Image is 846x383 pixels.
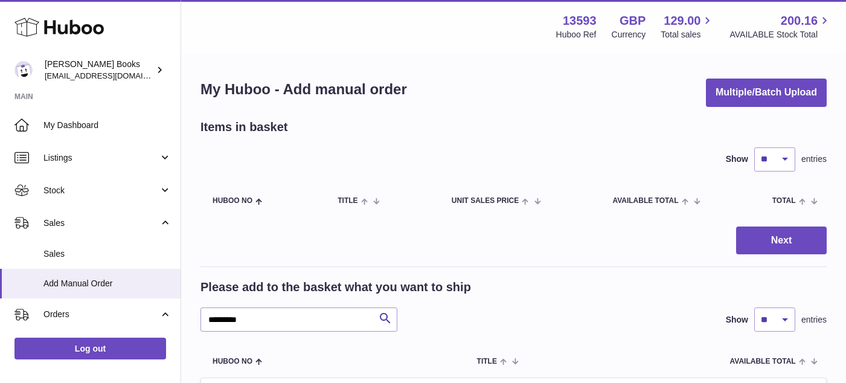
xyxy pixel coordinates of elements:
[781,13,818,29] span: 200.16
[45,59,153,82] div: [PERSON_NAME] Books
[338,197,357,205] span: Title
[213,358,252,365] span: Huboo no
[43,152,159,164] span: Listings
[477,358,497,365] span: Title
[563,13,597,29] strong: 13593
[664,13,700,29] span: 129.00
[772,197,796,205] span: Total
[43,120,171,131] span: My Dashboard
[661,29,714,40] span: Total sales
[43,217,159,229] span: Sales
[43,278,171,289] span: Add Manual Order
[620,13,646,29] strong: GBP
[43,185,159,196] span: Stock
[661,13,714,40] a: 129.00 Total sales
[45,71,178,80] span: [EMAIL_ADDRESS][DOMAIN_NAME]
[726,314,748,326] label: Show
[213,197,252,205] span: Huboo no
[736,227,827,255] button: Next
[200,279,471,295] h2: Please add to the basket what you want to ship
[452,197,519,205] span: Unit Sales Price
[801,314,827,326] span: entries
[801,153,827,165] span: entries
[14,61,33,79] img: info@troybooks.co.uk
[43,309,159,320] span: Orders
[612,197,678,205] span: AVAILABLE Total
[729,13,832,40] a: 200.16 AVAILABLE Stock Total
[729,29,832,40] span: AVAILABLE Stock Total
[726,153,748,165] label: Show
[200,119,288,135] h2: Items in basket
[200,80,407,99] h1: My Huboo - Add manual order
[706,79,827,107] button: Multiple/Batch Upload
[43,248,171,260] span: Sales
[14,338,166,359] a: Log out
[612,29,646,40] div: Currency
[730,358,796,365] span: AVAILABLE Total
[556,29,597,40] div: Huboo Ref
